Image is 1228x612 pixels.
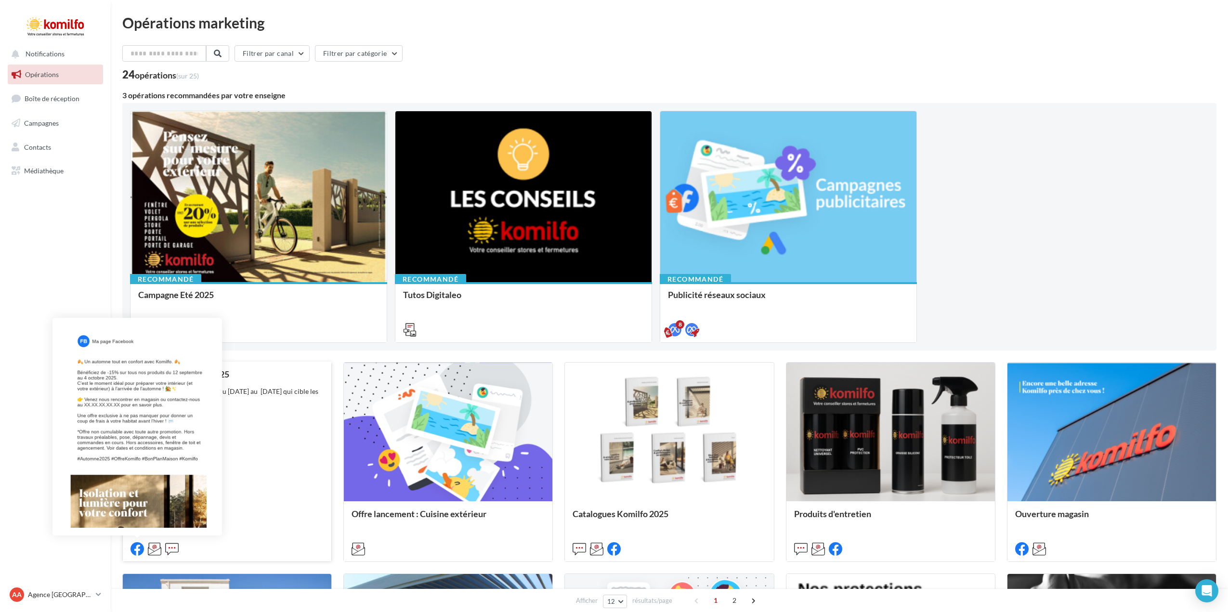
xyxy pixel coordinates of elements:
[28,590,92,599] p: Agence [GEOGRAPHIC_DATA]
[24,119,59,127] span: Campagnes
[135,71,199,79] div: opérations
[6,161,105,181] a: Médiathèque
[794,509,987,528] div: Produits d'entretien
[607,598,615,605] span: 12
[315,45,403,62] button: Filtrer par catégorie
[24,143,51,151] span: Contacts
[403,290,644,309] div: Tutos Digitaleo
[131,387,324,406] div: Un campagne de prospection du [DATE] au [DATE] qui cible les clients et les prospects
[352,509,545,528] div: Offre lancement : Cuisine extérieur
[138,290,379,309] div: Campagne Eté 2025
[1195,579,1218,602] div: Open Intercom Messenger
[122,69,199,80] div: 24
[26,50,65,58] span: Notifications
[1015,509,1208,528] div: Ouverture magasin
[668,290,909,309] div: Publicité réseaux sociaux
[25,94,79,103] span: Boîte de réception
[122,91,1216,99] div: 3 opérations recommandées par votre enseigne
[130,274,201,285] div: Recommandé
[708,593,723,608] span: 1
[24,167,64,175] span: Médiathèque
[6,88,105,109] a: Boîte de réception
[8,586,103,604] a: AA Agence [GEOGRAPHIC_DATA]
[235,45,310,62] button: Filtrer par canal
[131,369,324,379] div: Campagne Automne 2025
[6,137,105,157] a: Contacts
[122,15,1216,30] div: Opérations marketing
[25,70,59,78] span: Opérations
[6,65,105,85] a: Opérations
[576,596,598,605] span: Afficher
[395,274,466,285] div: Recommandé
[573,509,766,528] div: Catalogues Komilfo 2025
[632,596,672,605] span: résultats/page
[6,113,105,133] a: Campagnes
[176,72,199,80] span: (sur 25)
[727,593,742,608] span: 2
[676,320,684,329] div: 8
[12,590,22,599] span: AA
[660,274,731,285] div: Recommandé
[603,595,627,608] button: 12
